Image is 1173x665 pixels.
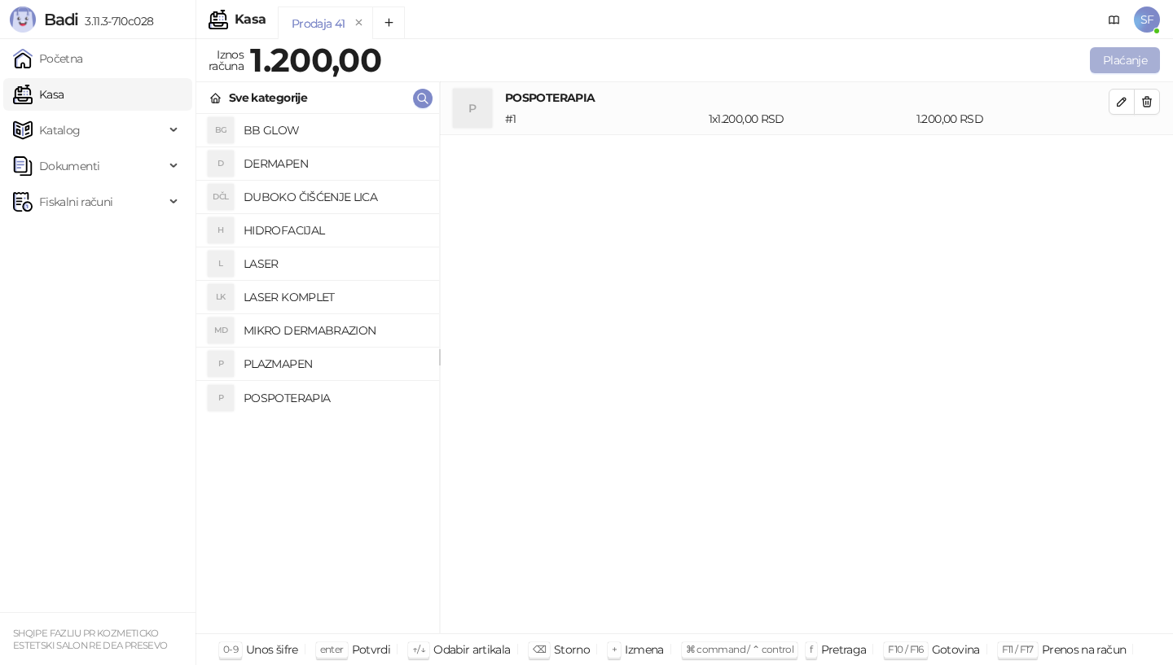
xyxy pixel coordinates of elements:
div: L [208,251,234,277]
span: ⌘ command / ⌃ control [686,643,794,655]
h4: LASER KOMPLET [244,284,426,310]
div: 1.200,00 RSD [913,110,1112,128]
h4: MIKRO DERMABRAZION [244,317,426,343]
span: ↑/↓ [412,643,425,655]
div: MD [208,317,234,343]
div: DČL [208,184,234,210]
div: Odabir artikala [433,639,510,660]
span: F11 / F17 [1002,643,1034,655]
button: Add tab [372,7,405,39]
span: + [612,643,617,655]
h4: HIDROFACIJAL [244,217,426,243]
h4: DERMAPEN [244,151,426,177]
span: 0-9 [223,643,238,655]
img: Logo [10,7,36,33]
div: H [208,217,234,243]
div: Izmena [625,639,663,660]
div: D [208,151,234,177]
div: # 1 [502,110,705,128]
a: Kasa [13,78,64,111]
a: Dokumentacija [1101,7,1127,33]
div: Unos šifre [246,639,298,660]
div: Prodaja 41 [292,15,345,33]
div: P [453,89,492,128]
span: SF [1134,7,1160,33]
span: enter [320,643,344,655]
span: F10 / F16 [888,643,923,655]
div: Gotovina [932,639,980,660]
h4: DUBOKO ČIŠĆENJE LICA [244,184,426,210]
button: remove [349,16,370,30]
span: Katalog [39,114,81,147]
h4: POSPOTERAPIA [505,89,1109,107]
div: Potvrdi [352,639,391,660]
button: Plaćanje [1090,47,1160,73]
div: Storno [554,639,590,660]
div: LK [208,284,234,310]
div: Pretraga [821,639,867,660]
div: Kasa [235,13,266,26]
h4: POSPOTERAPIA [244,385,426,411]
span: 3.11.3-710c028 [78,14,153,28]
h4: LASER [244,251,426,277]
div: grid [196,114,439,633]
h4: PLAZMAPEN [244,351,426,377]
div: 1 x 1.200,00 RSD [705,110,913,128]
span: ⌫ [533,643,546,655]
h4: BB GLOW [244,117,426,143]
span: f [810,643,812,655]
small: SHQIPE FAZLIU PR KOZMETICKO ESTETSKI SALON RE DEA PRESEVO [13,628,167,651]
span: Badi [44,10,78,29]
span: Fiskalni računi [39,186,112,218]
div: P [208,385,234,411]
div: BG [208,117,234,143]
div: P [208,351,234,377]
div: Iznos računa [205,44,247,77]
div: Prenos na račun [1042,639,1126,660]
span: Dokumenti [39,150,99,182]
strong: 1.200,00 [250,40,381,80]
div: Sve kategorije [229,89,307,107]
a: Početna [13,42,83,75]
